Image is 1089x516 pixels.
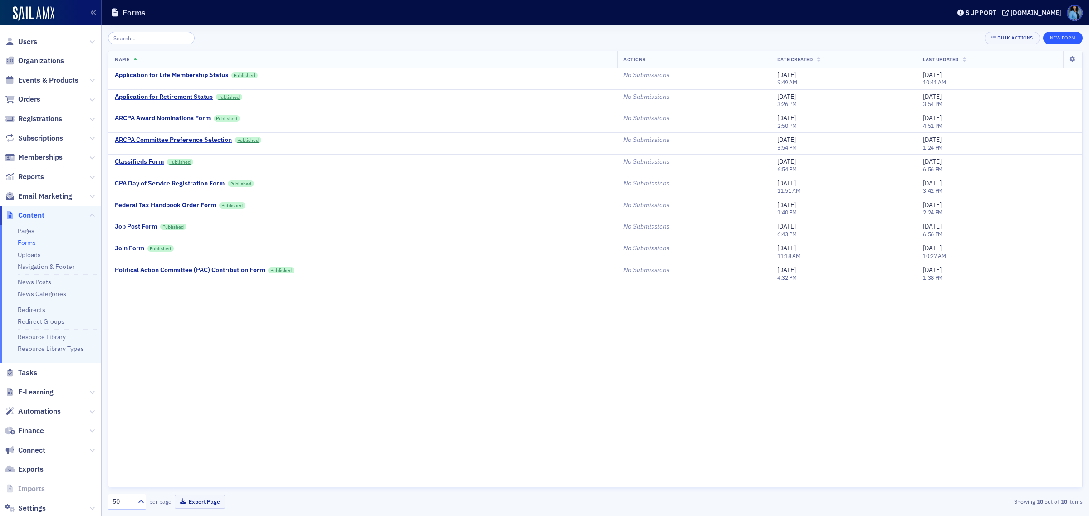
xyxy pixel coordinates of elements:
div: Political Action Committee (PAC) Contribution Form [115,266,265,274]
a: Reports [5,172,44,182]
span: [DATE] [777,266,796,274]
span: Registrations [18,114,62,124]
span: [DATE] [923,92,942,101]
button: New Form [1043,32,1083,44]
span: Date Created [777,56,813,63]
span: Name [115,56,129,63]
time: 6:56 PM [923,230,942,238]
a: Uploads [18,251,41,259]
div: Showing out of items [764,497,1083,506]
a: Imports [5,484,45,494]
div: No Submissions [623,223,765,231]
a: Classifieds Form [115,158,164,166]
span: Events & Products [18,75,78,85]
span: [DATE] [923,266,942,274]
div: No Submissions [623,93,765,101]
a: Forms [18,239,36,247]
a: Published [216,94,242,100]
time: 1:38 PM [923,274,942,281]
input: Search… [108,32,195,44]
time: 3:42 PM [923,187,942,194]
a: CPA Day of Service Registration Form [115,180,225,188]
a: Automations [5,406,61,416]
time: 4:51 PM [923,122,942,129]
span: Profile [1067,5,1083,21]
button: Bulk Actions [985,32,1040,44]
a: Published [219,202,245,209]
time: 4:32 PM [777,274,797,281]
a: Memberships [5,152,63,162]
a: Finance [5,426,44,436]
time: 2:24 PM [923,209,942,216]
div: No Submissions [623,114,765,122]
a: Resource Library Types [18,345,84,353]
a: Pages [18,227,34,235]
span: Memberships [18,152,63,162]
a: ARCPA Committee Preference Selection [115,136,232,144]
span: Tasks [18,368,37,378]
span: [DATE] [777,222,796,230]
a: Content [5,210,44,220]
span: [DATE] [777,114,796,122]
span: [DATE] [777,92,796,101]
a: Job Post Form [115,223,157,231]
span: Subscriptions [18,133,63,143]
div: Bulk Actions [997,35,1033,40]
a: News Posts [18,278,51,286]
a: Published [167,159,193,165]
a: Federal Tax Handbook Order Form [115,201,216,209]
a: Orders [5,94,40,104]
div: No Submissions [623,244,765,253]
a: Navigation & Footer [18,263,74,271]
a: ARCPA Award Nominations Form [115,114,211,122]
a: News Categories [18,290,66,298]
time: 1:24 PM [923,144,942,151]
a: Application for Life Membership Status [115,71,228,79]
a: E-Learning [5,387,54,397]
time: 2:50 PM [777,122,797,129]
img: SailAMX [13,6,54,21]
span: Automations [18,406,61,416]
a: Resource Library [18,333,66,341]
a: New Form [1043,33,1083,41]
div: No Submissions [623,136,765,144]
span: Users [18,37,37,47]
time: 3:54 PM [923,100,942,107]
button: Export Page [175,495,225,509]
span: [DATE] [923,179,942,187]
time: 11:51 AM [777,187,800,194]
a: Email Marketing [5,191,72,201]
label: per page [149,497,172,506]
span: Connect [18,445,45,455]
div: Support [966,9,997,17]
a: Organizations [5,56,64,66]
time: 3:26 PM [777,100,797,107]
div: No Submissions [623,201,765,209]
span: E-Learning [18,387,54,397]
a: Subscriptions [5,133,63,143]
a: Registrations [5,114,62,124]
a: Users [5,37,37,47]
time: 11:18 AM [777,252,800,259]
a: Application for Retirement Status [115,93,213,101]
span: [DATE] [777,157,796,166]
a: Published [228,180,254,187]
a: Published [147,245,174,252]
a: Published [214,115,240,122]
a: Events & Products [5,75,78,85]
span: [DATE] [777,244,796,252]
span: [DATE] [777,71,796,79]
span: Settings [18,503,46,513]
span: Content [18,210,44,220]
span: [DATE] [923,244,942,252]
div: No Submissions [623,180,765,188]
time: 10:41 AM [923,78,946,86]
span: Actions [623,56,646,63]
div: No Submissions [623,158,765,166]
